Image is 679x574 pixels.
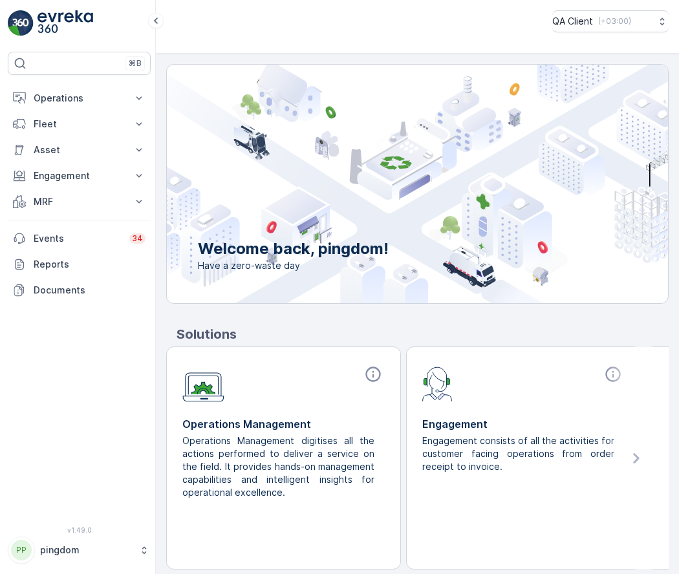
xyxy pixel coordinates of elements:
[109,65,668,303] img: city illustration
[182,434,374,499] p: Operations Management digitises all the actions performed to deliver a service on the field. It p...
[132,233,143,244] p: 34
[34,232,122,245] p: Events
[198,239,389,259] p: Welcome back, pingdom!
[177,324,669,344] p: Solutions
[129,58,142,69] p: ⌘B
[8,111,151,137] button: Fleet
[11,540,32,560] div: PP
[8,189,151,215] button: MRF
[34,143,125,156] p: Asset
[40,544,133,557] p: pingdom
[552,15,593,28] p: QA Client
[34,258,145,271] p: Reports
[34,195,125,208] p: MRF
[34,92,125,105] p: Operations
[34,284,145,297] p: Documents
[598,16,631,27] p: ( +03:00 )
[422,416,625,432] p: Engagement
[422,434,614,473] p: Engagement consists of all the activities for customer facing operations from order receipt to in...
[552,10,669,32] button: QA Client(+03:00)
[182,416,385,432] p: Operations Management
[34,118,125,131] p: Fleet
[8,251,151,277] a: Reports
[182,365,224,402] img: module-icon
[8,163,151,189] button: Engagement
[8,226,151,251] a: Events34
[8,137,151,163] button: Asset
[422,365,453,401] img: module-icon
[8,85,151,111] button: Operations
[198,259,389,272] span: Have a zero-waste day
[8,526,151,534] span: v 1.49.0
[8,537,151,564] button: PPpingdom
[8,10,34,36] img: logo
[38,10,93,36] img: logo_light-DOdMpM7g.png
[8,277,151,303] a: Documents
[34,169,125,182] p: Engagement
